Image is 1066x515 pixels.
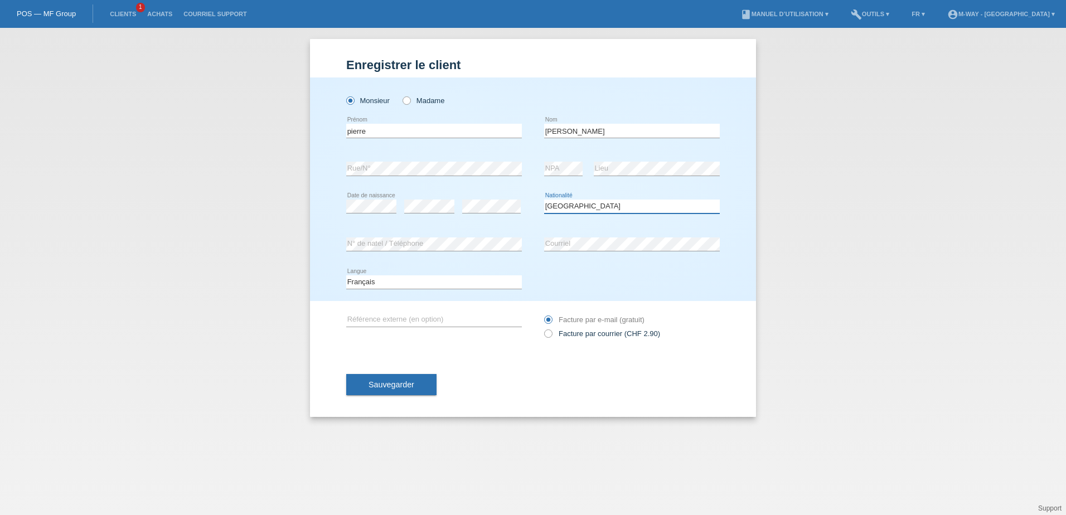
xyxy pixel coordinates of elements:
[104,11,142,17] a: Clients
[740,9,752,20] i: book
[544,329,551,343] input: Facture par courrier (CHF 2.90)
[942,11,1060,17] a: account_circlem-way - [GEOGRAPHIC_DATA] ▾
[947,9,958,20] i: account_circle
[346,96,390,105] label: Monsieur
[369,380,414,389] span: Sauvegarder
[17,9,76,18] a: POS — MF Group
[346,96,353,104] input: Monsieur
[906,11,931,17] a: FR ▾
[403,96,410,104] input: Madame
[544,329,660,338] label: Facture par courrier (CHF 2.90)
[845,11,895,17] a: buildOutils ▾
[851,9,862,20] i: build
[544,315,645,324] label: Facture par e-mail (gratuit)
[178,11,252,17] a: Courriel Support
[136,3,145,12] span: 1
[346,374,437,395] button: Sauvegarder
[1038,504,1062,512] a: Support
[403,96,444,105] label: Madame
[346,58,720,72] h1: Enregistrer le client
[735,11,834,17] a: bookManuel d’utilisation ▾
[544,315,551,329] input: Facture par e-mail (gratuit)
[142,11,178,17] a: Achats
